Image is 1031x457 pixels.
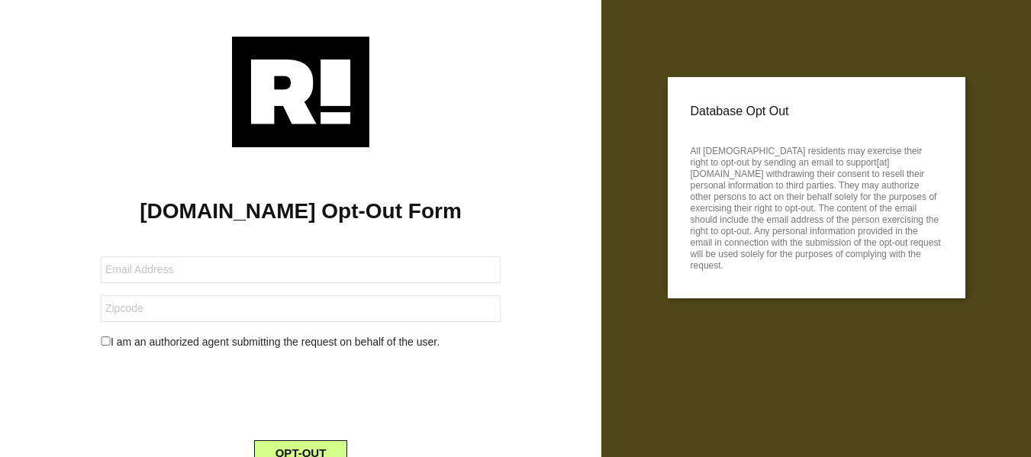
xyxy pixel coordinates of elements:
[691,100,942,123] p: Database Opt Out
[101,256,501,283] input: Email Address
[691,141,942,272] p: All [DEMOGRAPHIC_DATA] residents may exercise their right to opt-out by sending an email to suppo...
[185,362,417,422] iframe: reCAPTCHA
[232,37,369,147] img: Retention.com
[89,334,512,350] div: I am an authorized agent submitting the request on behalf of the user.
[101,295,501,322] input: Zipcode
[23,198,578,224] h1: [DOMAIN_NAME] Opt-Out Form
